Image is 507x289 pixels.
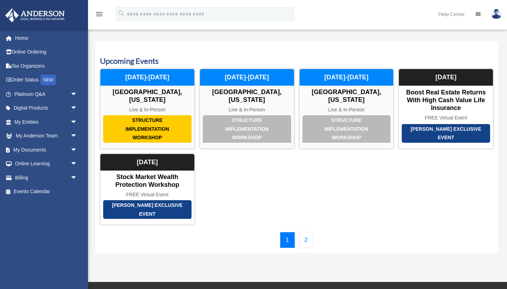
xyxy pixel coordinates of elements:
[300,88,394,104] div: [GEOGRAPHIC_DATA], [US_STATE]
[299,232,314,248] a: 2
[299,69,394,149] a: Structure Implementation Workshop [GEOGRAPHIC_DATA], [US_STATE] Live & In-Person [DATE]-[DATE]
[70,171,84,185] span: arrow_drop_down
[491,9,502,19] img: User Pic
[5,143,88,157] a: My Documentsarrow_drop_down
[399,69,493,86] div: [DATE]
[5,185,84,199] a: Events Calendar
[200,69,294,86] div: [DATE]-[DATE]
[40,75,56,85] div: NEW
[100,56,493,67] h3: Upcoming Events
[399,115,493,121] div: FREE Virtual Event
[280,232,295,248] a: 1
[5,101,88,115] a: Digital Productsarrow_drop_down
[103,200,192,219] div: [PERSON_NAME] Exclusive Event
[5,59,88,73] a: Tax Organizers
[300,69,394,86] div: [DATE]-[DATE]
[402,124,490,143] div: [PERSON_NAME] Exclusive Event
[399,69,493,149] a: [PERSON_NAME] Exclusive Event Boost Real Estate Returns with High Cash Value Life Insurance FREE ...
[100,88,194,104] div: [GEOGRAPHIC_DATA], [US_STATE]
[200,88,294,104] div: [GEOGRAPHIC_DATA], [US_STATE]
[70,157,84,171] span: arrow_drop_down
[95,10,104,18] i: menu
[100,154,195,225] a: [PERSON_NAME] Exclusive Event Stock Market Wealth Protection Workshop FREE Virtual Event [DATE]
[5,157,88,171] a: Online Learningarrow_drop_down
[100,192,194,198] div: FREE Virtual Event
[5,129,88,143] a: My Anderson Teamarrow_drop_down
[3,8,67,22] img: Anderson Advisors Platinum Portal
[302,115,391,143] div: Structure Implementation Workshop
[103,115,192,143] div: Structure Implementation Workshop
[5,73,88,87] a: Order StatusNEW
[200,107,294,113] div: Live & In-Person
[100,154,194,171] div: [DATE]
[200,69,294,149] a: Structure Implementation Workshop [GEOGRAPHIC_DATA], [US_STATE] Live & In-Person [DATE]-[DATE]
[300,107,394,113] div: Live & In-Person
[5,45,88,59] a: Online Ordering
[5,115,88,129] a: My Entitiesarrow_drop_down
[100,69,195,149] a: Structure Implementation Workshop [GEOGRAPHIC_DATA], [US_STATE] Live & In-Person [DATE]-[DATE]
[70,115,84,129] span: arrow_drop_down
[70,101,84,116] span: arrow_drop_down
[118,10,125,17] i: search
[5,171,88,185] a: Billingarrow_drop_down
[399,89,493,112] div: Boost Real Estate Returns with High Cash Value Life Insurance
[5,87,88,101] a: Platinum Q&Aarrow_drop_down
[70,87,84,102] span: arrow_drop_down
[5,31,88,45] a: Home
[100,69,194,86] div: [DATE]-[DATE]
[100,107,194,113] div: Live & In-Person
[100,173,194,189] div: Stock Market Wealth Protection Workshop
[70,143,84,157] span: arrow_drop_down
[70,129,84,143] span: arrow_drop_down
[95,12,104,18] a: menu
[203,115,291,143] div: Structure Implementation Workshop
